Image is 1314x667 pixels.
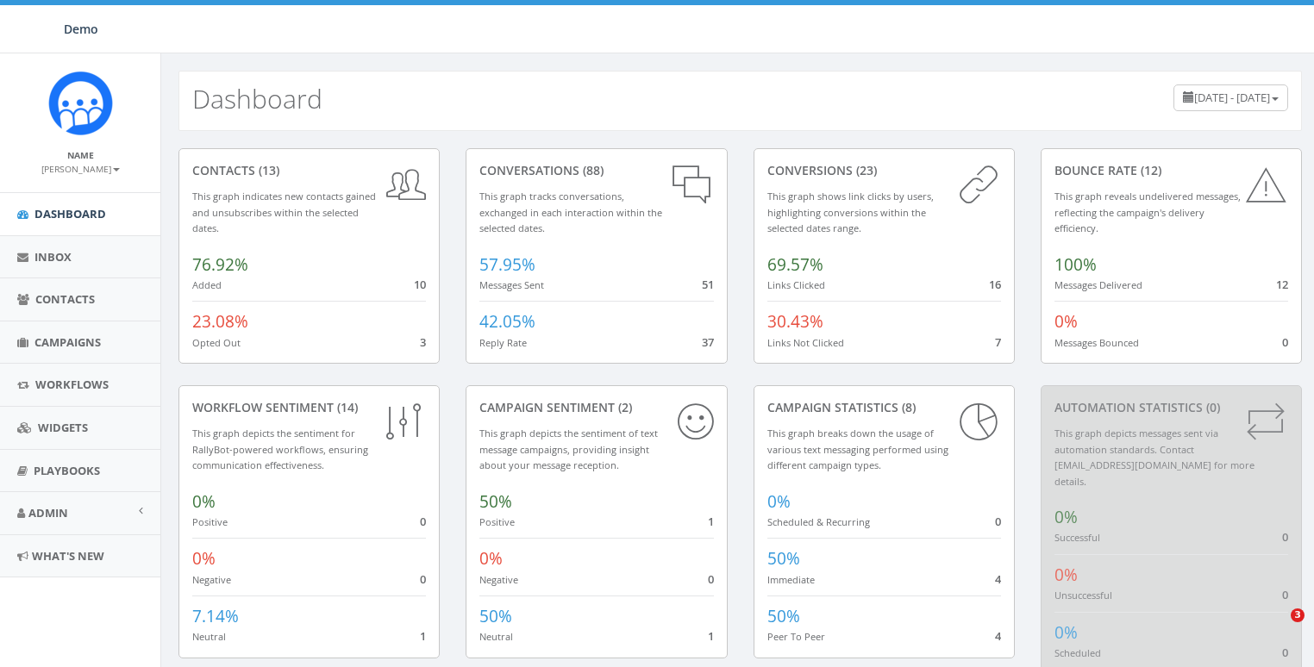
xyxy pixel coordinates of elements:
[767,490,791,513] span: 0%
[35,377,109,392] span: Workflows
[1054,162,1288,179] div: Bounce Rate
[192,547,216,570] span: 0%
[767,630,825,643] small: Peer To Peer
[479,336,527,349] small: Reply Rate
[192,427,368,471] small: This graph depicts the sentiment for RallyBot-powered workflows, ensuring communication effective...
[192,278,222,291] small: Added
[708,514,714,529] span: 1
[479,427,658,471] small: This graph depicts the sentiment of text message campaigns, providing insight about your message ...
[192,490,216,513] span: 0%
[1054,278,1142,291] small: Messages Delivered
[479,162,713,179] div: conversations
[708,628,714,644] span: 1
[28,505,68,521] span: Admin
[255,162,279,178] span: (13)
[479,278,544,291] small: Messages Sent
[767,605,800,627] span: 50%
[479,310,535,333] span: 42.05%
[479,515,515,528] small: Positive
[1054,621,1078,644] span: 0%
[1054,589,1112,602] small: Unsuccessful
[479,547,503,570] span: 0%
[34,334,101,350] span: Campaigns
[420,628,426,644] span: 1
[615,399,632,415] span: (2)
[64,21,98,37] span: Demo
[34,249,72,265] span: Inbox
[853,162,877,178] span: (23)
[995,334,1001,350] span: 7
[767,162,1001,179] div: conversions
[708,571,714,587] span: 0
[767,573,815,586] small: Immediate
[1054,253,1097,276] span: 100%
[192,162,426,179] div: contacts
[1255,608,1297,650] iframe: Intercom live chat
[1054,399,1288,416] div: Automation Statistics
[192,515,228,528] small: Positive
[420,334,426,350] span: 3
[334,399,358,415] span: (14)
[1194,90,1270,105] span: [DATE] - [DATE]
[41,163,120,175] small: [PERSON_NAME]
[192,399,426,416] div: Workflow Sentiment
[479,490,512,513] span: 50%
[420,514,426,529] span: 0
[1054,310,1078,333] span: 0%
[420,571,426,587] span: 0
[767,547,800,570] span: 50%
[995,628,1001,644] span: 4
[1054,336,1139,349] small: Messages Bounced
[1203,399,1220,415] span: (0)
[1276,277,1288,292] span: 12
[192,84,322,113] h2: Dashboard
[702,277,714,292] span: 51
[479,630,513,643] small: Neutral
[1054,564,1078,586] span: 0%
[48,71,113,135] img: Icon_1.png
[579,162,604,178] span: (88)
[479,190,662,234] small: This graph tracks conversations, exchanged in each interaction within the selected dates.
[767,427,948,471] small: This graph breaks down the usage of various text messaging performed using different campaign types.
[192,605,239,627] span: 7.14%
[41,160,120,176] a: [PERSON_NAME]
[1054,427,1255,488] small: This graph depicts messages sent via automation standards. Contact [EMAIL_ADDRESS][DOMAIN_NAME] f...
[767,336,844,349] small: Links Not Clicked
[192,630,226,643] small: Neutral
[1291,608,1305,622] span: 3
[479,573,518,586] small: Negative
[35,291,95,307] span: Contacts
[767,278,825,291] small: Links Clicked
[479,399,713,416] div: Campaign Sentiment
[192,190,376,234] small: This graph indicates new contacts gained and unsubscribes within the selected dates.
[1282,334,1288,350] span: 0
[995,514,1001,529] span: 0
[989,277,1001,292] span: 16
[767,253,823,276] span: 69.57%
[414,277,426,292] span: 10
[1054,531,1100,544] small: Successful
[38,420,88,435] span: Widgets
[34,463,100,478] span: Playbooks
[1282,587,1288,602] span: 0
[192,573,231,586] small: Negative
[1054,646,1101,659] small: Scheduled
[767,310,823,333] span: 30.43%
[1137,162,1161,178] span: (12)
[702,334,714,350] span: 37
[192,336,241,349] small: Opted Out
[67,149,94,161] small: Name
[1282,645,1288,660] span: 0
[479,253,535,276] span: 57.95%
[34,206,106,221] span: Dashboard
[767,399,1001,416] div: Campaign Statistics
[479,605,512,627] span: 50%
[767,515,870,528] small: Scheduled & Recurring
[767,190,934,234] small: This graph shows link clicks by users, highlighting conversions within the selected dates range.
[898,399,916,415] span: (8)
[995,571,1001,587] span: 4
[1054,190,1241,234] small: This graph reveals undelivered messages, reflecting the campaign's delivery efficiency.
[192,310,248,333] span: 23.08%
[192,253,248,276] span: 76.92%
[1054,506,1078,528] span: 0%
